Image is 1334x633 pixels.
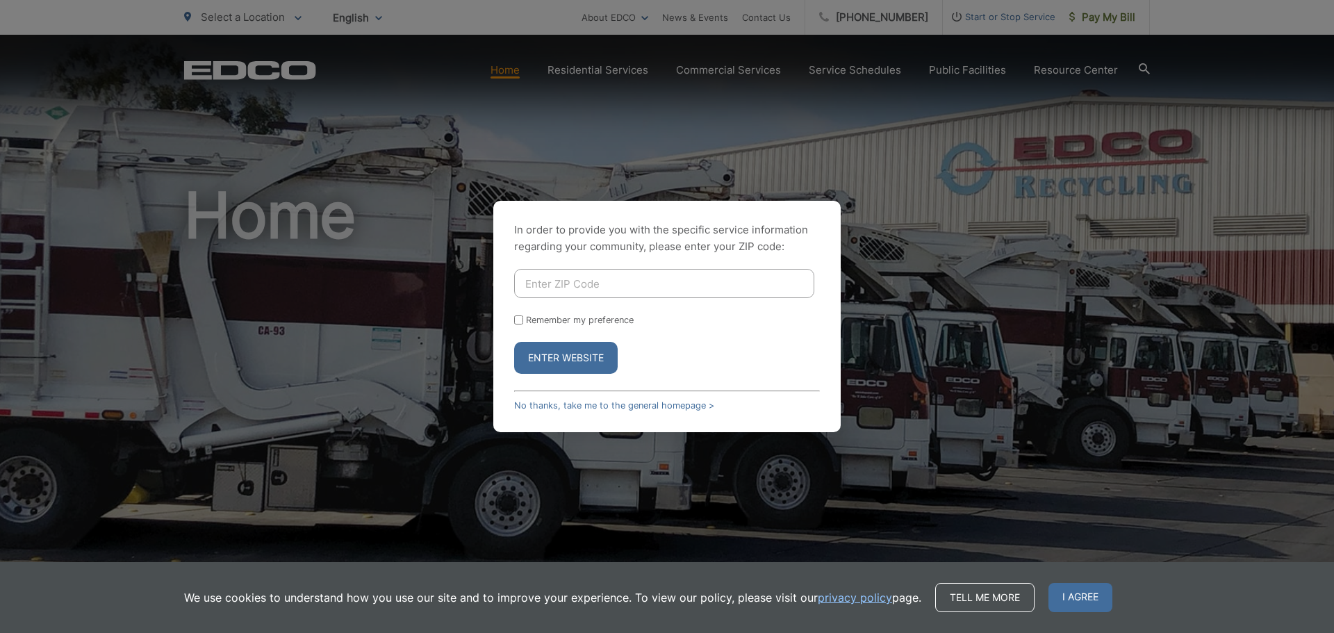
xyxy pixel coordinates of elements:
[818,589,892,606] a: privacy policy
[184,589,921,606] p: We use cookies to understand how you use our site and to improve your experience. To view our pol...
[1048,583,1112,612] span: I agree
[514,222,820,255] p: In order to provide you with the specific service information regarding your community, please en...
[514,400,714,411] a: No thanks, take me to the general homepage >
[514,269,814,298] input: Enter ZIP Code
[526,315,634,325] label: Remember my preference
[935,583,1035,612] a: Tell me more
[514,342,618,374] button: Enter Website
